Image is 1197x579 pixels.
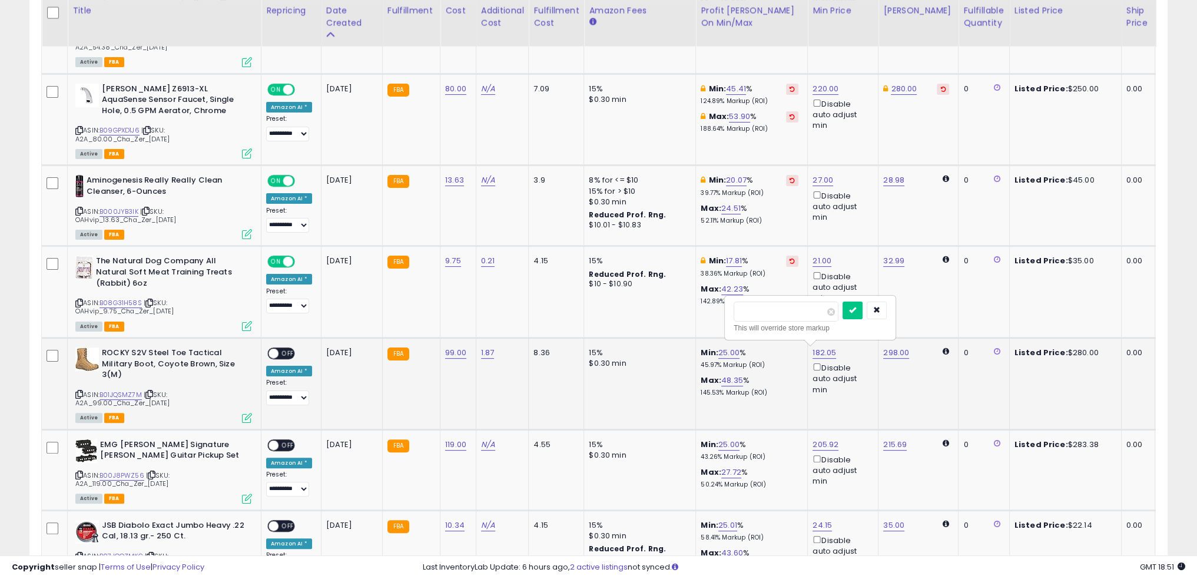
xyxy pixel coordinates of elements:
div: Repricing [266,5,316,17]
div: 8% for <= $10 [589,175,687,186]
b: Max: [701,283,721,295]
b: Listed Price: [1014,347,1068,358]
div: [DATE] [326,520,373,531]
span: | SKU: OAHvip_9.75_Cha_Zer_[DATE] [75,298,174,316]
a: 27.00 [813,174,833,186]
div: seller snap | | [12,562,204,573]
div: % [701,348,798,369]
div: Last InventoryLab Update: 6 hours ago, not synced. [423,562,1185,573]
b: Min: [701,347,718,358]
b: Listed Price: [1014,439,1068,450]
img: 31Yxh8abt6L._SL40_.jpg [75,175,84,198]
a: 48.35 [721,375,743,386]
span: FBA [104,494,124,504]
b: Reduced Prof. Rng. [589,544,666,554]
div: $283.38 [1014,439,1112,450]
a: 25.01 [718,520,737,531]
a: 20.07 [726,174,747,186]
div: [DATE] [326,256,373,266]
span: | SKU: A2A_80.00_Cha_Zer_[DATE] [75,125,170,143]
div: $0.30 min [589,94,687,105]
b: Min: [701,439,718,450]
p: 124.89% Markup (ROI) [701,97,798,105]
b: Min: [701,520,718,531]
div: 0.00 [1126,175,1146,186]
div: $22.14 [1014,520,1112,531]
b: Listed Price: [1014,174,1068,186]
div: $10 - $10.90 [589,279,687,289]
div: $0.30 min [589,358,687,369]
small: FBA [387,84,409,97]
b: Max: [708,111,729,122]
span: | SKU: OAHvip_13.63_Cha_Zer_[DATE] [75,207,177,224]
a: 25.00 [718,439,740,451]
span: FBA [104,322,124,332]
b: Min: [708,83,726,94]
div: % [701,111,798,133]
div: 0.00 [1126,84,1146,94]
span: All listings currently available for purchase on Amazon [75,413,102,423]
b: EMG [PERSON_NAME] Signature [PERSON_NAME] Guitar Pickup Set [100,439,243,464]
a: 1.87 [481,347,495,359]
div: 4.55 [533,439,575,450]
div: % [701,520,798,542]
b: Reduced Prof. Rng. [589,210,666,220]
div: Profit [PERSON_NAME] on Min/Max [701,5,803,29]
i: Revert to store-level Min Markup [790,177,795,183]
a: B000JYB3IK [100,207,138,217]
div: [DATE] [326,175,373,186]
div: 0 [963,520,1000,531]
div: Amazon AI * [266,102,312,113]
span: ON [268,176,283,186]
b: Listed Price: [1014,255,1068,266]
div: Listed Price [1014,5,1116,17]
p: 188.64% Markup (ROI) [701,125,798,133]
div: Disable auto adjust min [813,97,869,131]
div: 0.00 [1126,520,1146,531]
a: 21.00 [813,255,831,267]
div: Preset: [266,115,312,141]
div: Preset: [266,207,312,233]
p: 38.36% Markup (ROI) [701,270,798,278]
div: 0 [963,256,1000,266]
div: 0 [963,348,1000,358]
b: The Natural Dog Company All Natural Soft Meat Training Treats (Rabbit) 6oz [96,256,239,292]
span: OFF [278,349,297,359]
div: 0.00 [1126,439,1146,450]
p: 58.41% Markup (ROI) [701,534,798,542]
img: 51yOLbi2wbL._SL40_.jpg [75,520,99,544]
a: Terms of Use [101,561,151,573]
p: 39.77% Markup (ROI) [701,189,798,197]
a: 182.05 [813,347,836,359]
small: FBA [387,439,409,452]
a: 24.15 [813,520,832,531]
div: % [701,84,798,105]
b: Min: [708,174,726,186]
a: 42.23 [721,283,743,295]
div: Additional Cost [481,5,524,29]
b: Min: [708,255,726,266]
a: N/A [481,520,495,531]
a: 205.92 [813,439,838,451]
i: Revert to store-level Max Markup [790,114,795,120]
a: 25.00 [718,347,740,359]
div: $45.00 [1014,175,1112,186]
div: [DATE] [326,84,373,94]
b: Max: [701,203,721,214]
a: 220.00 [813,83,838,95]
div: 8.36 [533,348,575,358]
div: ASIN: [75,256,252,330]
p: 145.53% Markup (ROI) [701,389,798,397]
span: All listings currently available for purchase on Amazon [75,494,102,504]
div: Preset: [266,287,312,314]
a: 13.63 [445,174,464,186]
small: FBA [387,175,409,188]
div: % [701,284,798,306]
i: Revert to store-level Min Markup [790,86,795,92]
a: 53.90 [729,111,750,123]
div: % [701,439,798,461]
div: 3.9 [533,175,575,186]
div: 4.15 [533,520,575,531]
a: 9.75 [445,255,461,267]
a: 24.51 [721,203,741,214]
